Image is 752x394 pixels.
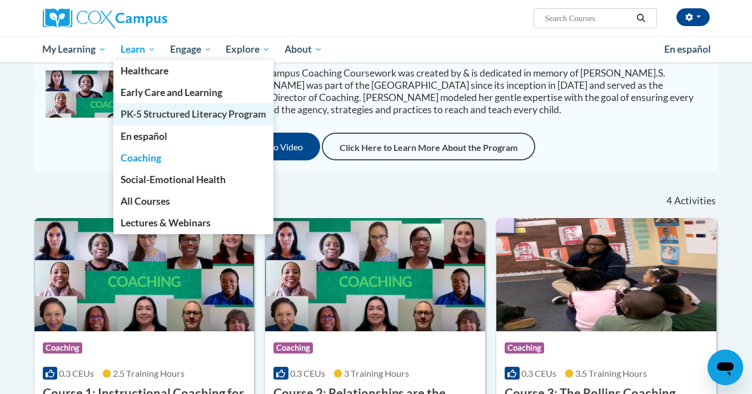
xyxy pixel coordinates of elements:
[226,43,270,56] span: Explore
[229,67,696,116] div: The Cox Campus Coaching Coursework was created by & is dedicated in memory of [PERSON_NAME].S. [P...
[344,368,409,378] span: 3 Training Hours
[59,368,94,378] span: 0.3 CEUs
[46,70,176,118] img: fd72b066-fa50-45ff-8cd7-e2b4a3a3c995.jpg
[664,43,711,55] span: En español
[657,38,718,61] a: En español
[666,195,672,207] span: 4
[113,125,273,147] a: En español
[521,368,556,378] span: 0.3 CEUs
[163,37,219,62] a: Engage
[43,342,82,353] span: Coaching
[322,133,535,160] a: Click Here to Learn More About the Program
[674,195,716,207] span: Activities
[113,190,273,212] a: All Courses
[505,342,544,353] span: Coaching
[121,65,168,77] span: Healthcare
[113,169,273,190] a: Social-Emotional Health
[34,218,255,331] img: Course Logo
[26,37,726,62] div: Main menu
[290,368,325,378] span: 0.3 CEUs
[113,60,273,82] a: Healthcare
[113,212,273,234] a: Lectures & Webinars
[544,12,633,25] input: Search Courses
[113,147,273,169] a: Coaching
[36,37,114,62] a: My Learning
[170,43,212,56] span: Engage
[121,87,222,98] span: Early Care and Learning
[113,37,163,62] a: Learn
[113,368,185,378] span: 2.5 Training Hours
[265,218,485,331] img: Course Logo
[121,43,156,56] span: Learn
[708,350,743,385] iframe: Button to launch messaging window
[121,217,211,229] span: Lectures & Webinars
[496,218,716,331] img: Course Logo
[121,195,170,207] span: All Courses
[575,368,647,378] span: 3.5 Training Hours
[121,108,266,120] span: PK-5 Structured Literacy Program
[43,8,167,28] img: Cox Campus
[113,82,273,103] a: Early Care and Learning
[113,103,273,125] a: PK-5 Structured Literacy Program
[633,12,649,25] button: Search
[121,130,167,142] span: En español
[121,152,161,164] span: Coaching
[42,43,106,56] span: My Learning
[676,8,710,26] button: Account Settings
[277,37,330,62] a: About
[285,43,322,56] span: About
[218,37,277,62] a: Explore
[43,8,254,28] a: Cox Campus
[121,174,226,185] span: Social-Emotional Health
[273,342,313,353] span: Coaching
